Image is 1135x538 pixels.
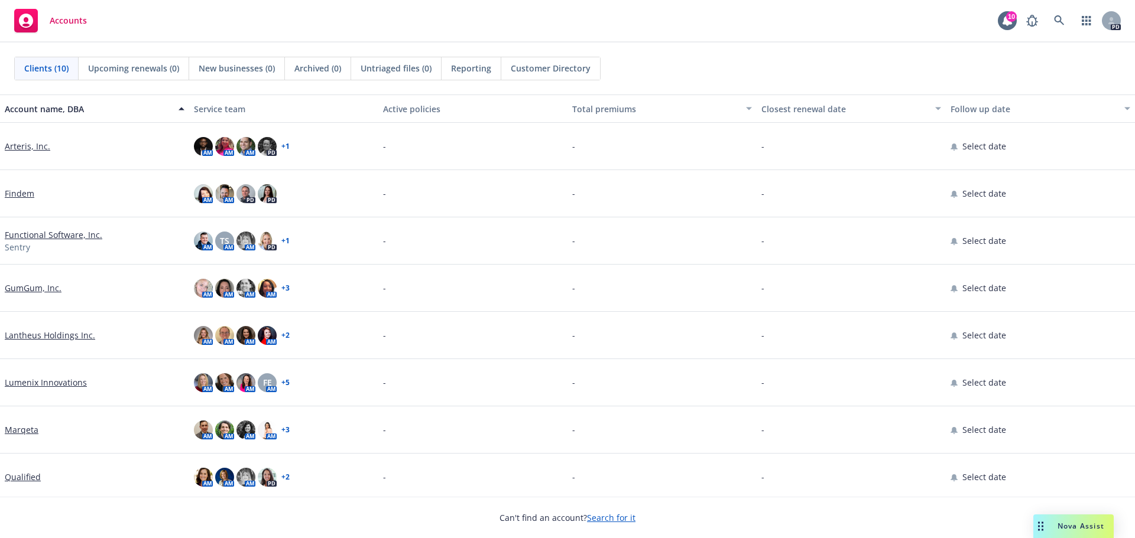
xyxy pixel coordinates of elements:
[1033,514,1048,538] div: Drag to move
[281,379,290,386] a: + 5
[5,282,61,294] a: GumGum, Inc.
[383,140,386,152] span: -
[587,512,635,523] a: Search for it
[236,420,255,439] img: photo
[194,231,213,250] img: photo
[572,471,575,483] span: -
[281,332,290,339] a: + 2
[220,234,229,247] span: TS
[24,62,69,74] span: Clients (10)
[500,511,635,524] span: Can't find an account?
[761,103,928,115] div: Closest renewal date
[215,326,234,345] img: photo
[1006,11,1017,22] div: 10
[194,279,213,298] img: photo
[761,282,764,294] span: -
[5,241,30,253] span: Sentry
[761,187,764,200] span: -
[215,468,234,487] img: photo
[236,373,255,392] img: photo
[5,329,95,341] a: Lantheus Holdings Inc.
[294,62,341,74] span: Archived (0)
[199,62,275,74] span: New businesses (0)
[962,187,1006,200] span: Select date
[383,376,386,389] span: -
[258,184,277,203] img: photo
[258,326,277,345] img: photo
[194,468,213,487] img: photo
[761,140,764,152] span: -
[281,237,290,244] a: + 1
[383,103,563,115] div: Active policies
[1058,521,1104,531] span: Nova Assist
[194,137,213,156] img: photo
[361,62,432,74] span: Untriaged files (0)
[281,474,290,481] a: + 2
[572,376,575,389] span: -
[236,231,255,250] img: photo
[962,282,1006,294] span: Select date
[5,140,50,152] a: Arteris, Inc.
[572,329,575,341] span: -
[5,376,87,389] a: Lumenix Innovations
[189,94,378,123] button: Service team
[215,184,234,203] img: photo
[572,103,739,115] div: Total premiums
[258,137,277,156] img: photo
[572,282,575,294] span: -
[1033,514,1114,538] button: Nova Assist
[263,376,272,389] span: FE
[236,184,255,203] img: photo
[236,468,255,487] img: photo
[572,140,575,152] span: -
[215,420,234,439] img: photo
[761,376,764,389] span: -
[572,234,575,247] span: -
[5,229,102,241] a: Functional Software, Inc.
[236,137,255,156] img: photo
[5,103,171,115] div: Account name, DBA
[572,187,575,200] span: -
[962,234,1006,247] span: Select date
[215,373,234,392] img: photo
[761,329,764,341] span: -
[9,4,92,37] a: Accounts
[215,279,234,298] img: photo
[194,184,213,203] img: photo
[383,471,386,483] span: -
[258,468,277,487] img: photo
[194,420,213,439] img: photo
[451,62,491,74] span: Reporting
[258,279,277,298] img: photo
[761,423,764,436] span: -
[194,103,374,115] div: Service team
[50,16,87,25] span: Accounts
[5,187,34,200] a: Findem
[258,231,277,250] img: photo
[951,103,1117,115] div: Follow up date
[5,471,41,483] a: Qualified
[5,423,38,436] a: Marqeta
[383,234,386,247] span: -
[1020,9,1044,32] a: Report a Bug
[281,426,290,433] a: + 3
[761,234,764,247] span: -
[761,471,764,483] span: -
[1048,9,1071,32] a: Search
[962,376,1006,389] span: Select date
[962,471,1006,483] span: Select date
[962,329,1006,341] span: Select date
[281,285,290,292] a: + 3
[281,143,290,150] a: + 1
[194,373,213,392] img: photo
[88,62,179,74] span: Upcoming renewals (0)
[236,279,255,298] img: photo
[572,423,575,436] span: -
[258,420,277,439] img: photo
[194,326,213,345] img: photo
[378,94,567,123] button: Active policies
[757,94,946,123] button: Closest renewal date
[567,94,757,123] button: Total premiums
[962,140,1006,152] span: Select date
[383,329,386,341] span: -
